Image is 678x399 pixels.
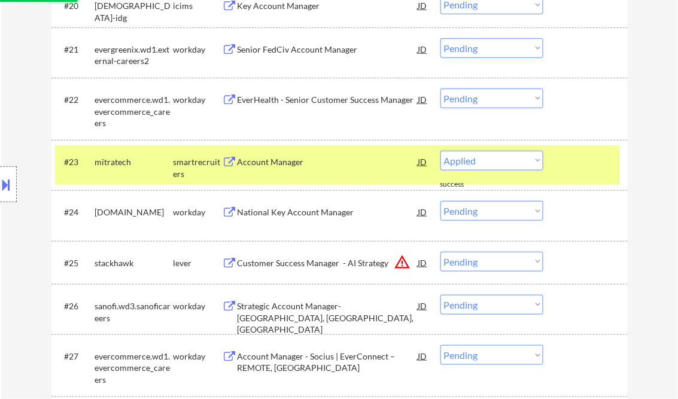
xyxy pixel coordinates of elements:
div: workday [174,351,223,363]
div: EverHealth - Senior Customer Success Manager [238,94,418,106]
div: evercommerce.wd1.evercommerce_careers [95,351,174,386]
div: JD [417,295,429,316]
div: JD [417,151,429,172]
div: JD [417,38,429,60]
div: National Key Account Manager [238,206,418,218]
div: success [440,179,488,190]
div: JD [417,252,429,273]
div: #27 [65,351,86,363]
div: #21 [65,44,86,56]
div: #26 [65,300,86,312]
div: Customer Success Manager - AI Strategy [238,257,418,269]
button: warning_amber [394,254,411,270]
div: Account Manager [238,156,418,168]
div: JD [417,345,429,367]
div: Account Manager - Socius | EverConnect – REMOTE, [GEOGRAPHIC_DATA] [238,351,418,374]
div: JD [417,89,429,110]
div: workday [174,300,223,312]
div: workday [174,44,223,56]
div: evergreenix.wd1.external-careers2 [95,44,174,67]
div: Senior FedCiv Account Manager [238,44,418,56]
div: JD [417,201,429,223]
div: sanofi.wd3.sanoficareers [95,300,174,324]
div: Strategic Account Manager-[GEOGRAPHIC_DATA], [GEOGRAPHIC_DATA], [GEOGRAPHIC_DATA] [238,300,418,336]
